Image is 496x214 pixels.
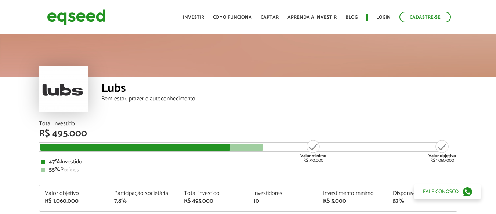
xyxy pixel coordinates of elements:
[253,198,312,204] div: 10
[287,15,337,20] a: Aprenda a investir
[45,198,104,204] div: R$ 1.060.000
[45,191,104,196] div: Valor objetivo
[323,191,382,196] div: Investimento mínimo
[376,15,391,20] a: Login
[114,191,173,196] div: Participação societária
[101,82,457,96] div: Lubs
[183,15,204,20] a: Investir
[414,184,481,199] a: Fale conosco
[428,152,456,159] strong: Valor objetivo
[41,159,456,165] div: Investido
[41,167,456,173] div: Pedidos
[428,139,456,163] div: R$ 1.060.000
[261,15,279,20] a: Captar
[49,165,60,175] strong: 55%
[184,198,243,204] div: R$ 495.000
[345,15,358,20] a: Blog
[213,15,252,20] a: Como funciona
[49,157,61,167] strong: 47%
[47,7,106,27] img: EqSeed
[393,198,452,204] div: 53%
[300,139,327,163] div: R$ 710.000
[39,121,457,127] div: Total Investido
[323,198,382,204] div: R$ 5.000
[300,152,326,159] strong: Valor mínimo
[39,129,457,139] div: R$ 495.000
[101,96,457,102] div: Bem-estar, prazer e autoconhecimento
[114,198,173,204] div: 7,8%
[184,191,243,196] div: Total investido
[399,12,451,22] a: Cadastre-se
[253,191,312,196] div: Investidores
